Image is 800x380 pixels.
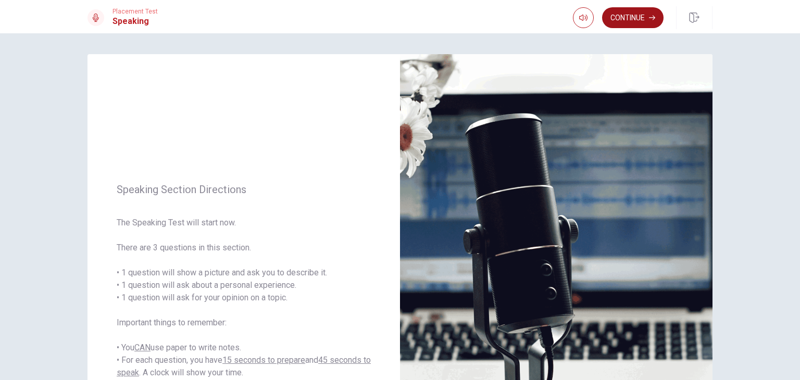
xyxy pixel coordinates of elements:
span: Placement Test [113,8,158,15]
span: Speaking Section Directions [117,183,371,196]
u: CAN [134,343,151,352]
button: Continue [602,7,664,28]
span: The Speaking Test will start now. There are 3 questions in this section. • 1 question will show a... [117,217,371,379]
u: 15 seconds to prepare [222,355,305,365]
h1: Speaking [113,15,158,28]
